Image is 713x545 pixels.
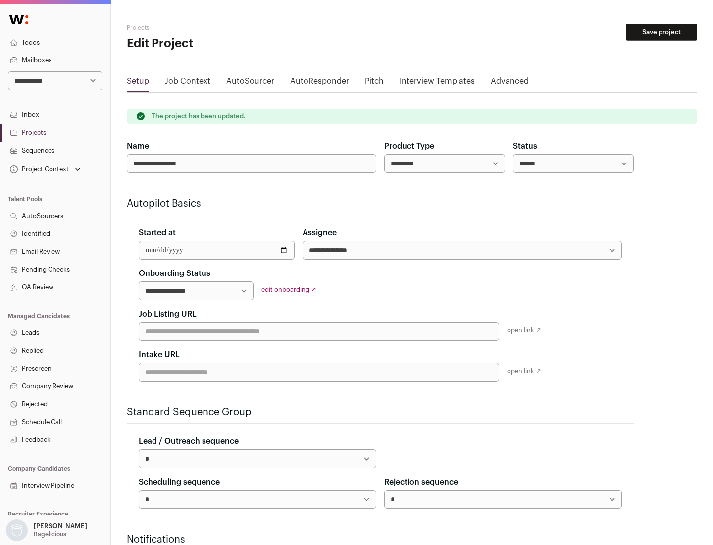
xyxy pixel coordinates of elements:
h2: Standard Sequence Group [127,405,634,419]
h1: Edit Project [127,36,317,52]
p: The project has been updated. [152,112,246,120]
a: AutoSourcer [226,75,274,91]
a: edit onboarding ↗ [261,286,316,293]
label: Intake URL [139,349,180,361]
p: [PERSON_NAME] [34,522,87,530]
a: AutoResponder [290,75,349,91]
label: Product Type [384,140,434,152]
a: Job Context [165,75,210,91]
a: Interview Templates [400,75,475,91]
a: Setup [127,75,149,91]
label: Scheduling sequence [139,476,220,488]
a: Advanced [491,75,529,91]
button: Open dropdown [4,519,89,541]
h2: Autopilot Basics [127,197,634,211]
div: Project Context [8,165,69,173]
label: Name [127,140,149,152]
label: Onboarding Status [139,268,210,279]
label: Rejection sequence [384,476,458,488]
p: Bagelicious [34,530,66,538]
label: Started at [139,227,176,239]
img: Wellfound [4,10,34,30]
button: Save project [626,24,697,41]
label: Assignee [303,227,337,239]
label: Job Listing URL [139,308,197,320]
label: Lead / Outreach sequence [139,436,239,447]
img: nopic.png [6,519,28,541]
a: Pitch [365,75,384,91]
label: Status [513,140,537,152]
button: Open dropdown [8,163,83,176]
h2: Projects [127,24,317,32]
